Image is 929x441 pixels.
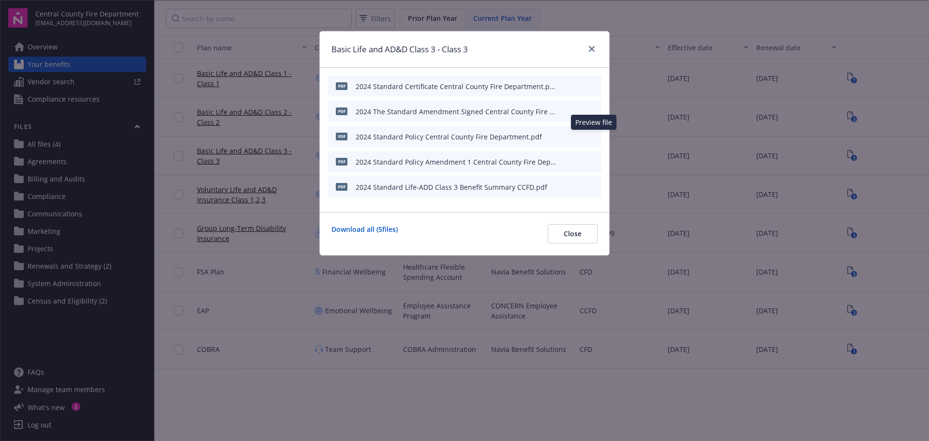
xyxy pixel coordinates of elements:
button: preview file [589,106,598,117]
button: preview file [589,81,598,91]
button: download file [573,157,581,167]
div: 2024 Standard Certificate Central County Fire Department.pdf [356,81,556,91]
span: Close [564,229,582,238]
span: pdf [336,107,347,115]
h1: Basic Life and AD&D Class 3 - Class 3 [331,43,468,56]
button: download file [573,182,581,192]
a: close [586,43,598,55]
div: Preview file [571,115,616,130]
button: preview file [589,157,598,167]
button: download file [573,132,581,142]
button: preview file [589,182,598,192]
div: 2024 The Standard Amendment Signed Central County Fire Department.pdf [356,106,556,117]
span: pdf [336,158,347,165]
div: 2024 Standard Policy Central County Fire Department.pdf [356,132,542,142]
a: Download all ( 5 files) [331,224,398,243]
button: Close [548,224,598,243]
button: download file [573,106,581,117]
div: 2024 Standard Life-ADD Class 3 Benefit Summary CCFD.pdf [356,182,547,192]
div: 2024 Standard Policy Amendment 1 Central County Fire Department.pdf [356,157,556,167]
button: download file [573,81,581,91]
span: pdf [336,183,347,190]
span: pdf [336,133,347,140]
span: pdf [336,82,347,90]
button: preview file [589,132,598,142]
